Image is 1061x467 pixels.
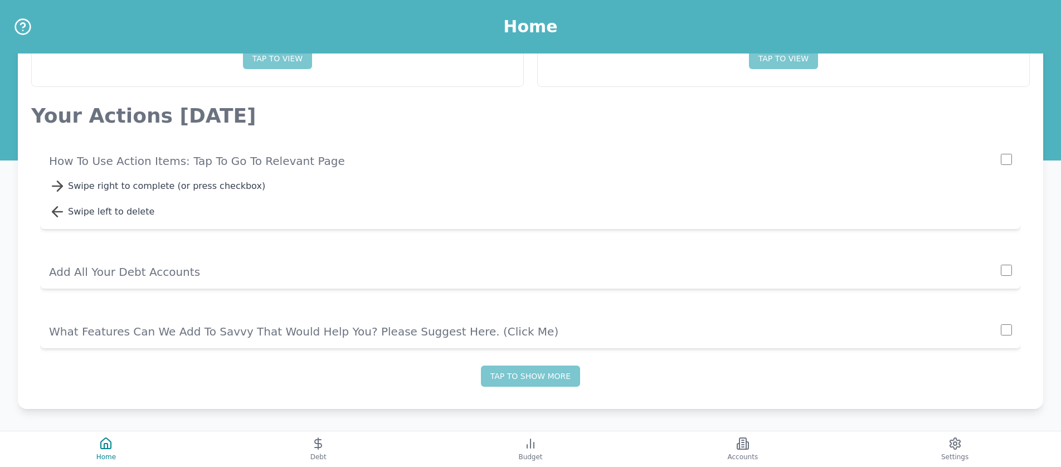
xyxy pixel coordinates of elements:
div: Swipe left to delete [68,205,1012,218]
p: Your Actions [DATE] [31,105,1030,127]
div: Swipe right to complete (or press checkbox) [68,179,1012,193]
button: Help [13,17,32,36]
button: TAP TO VIEW [749,48,818,69]
h1: Home [503,17,557,37]
span: Debt [310,453,327,461]
p: What Features Can We Add To Savvy That Would Help You? Please Suggest Here. (click me) [49,324,1001,339]
span: Home [96,453,116,461]
button: Debt [212,431,425,467]
span: Settings [941,453,968,461]
p: Add All Your Debt Accounts [49,264,1001,280]
button: Budget [425,431,637,467]
button: Settings [849,431,1061,467]
button: TAP TO VIEW [243,48,312,69]
button: Accounts [636,431,849,467]
span: Budget [518,453,542,461]
p: How to use action items: Tap to go to relevant page [49,153,1001,169]
button: Tap to show more [481,366,580,387]
span: Accounts [727,453,758,461]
